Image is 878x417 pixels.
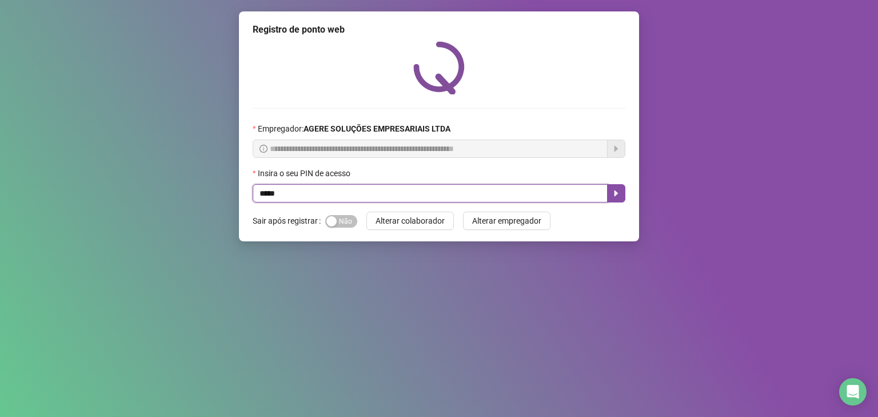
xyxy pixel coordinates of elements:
img: QRPoint [413,41,465,94]
button: Alterar colaborador [366,212,454,230]
span: Empregador : [258,122,450,135]
span: Alterar colaborador [376,215,445,227]
label: Sair após registrar [253,212,325,230]
span: caret-right [612,189,621,198]
div: Open Intercom Messenger [839,378,867,406]
div: Registro de ponto web [253,23,625,37]
button: Alterar empregador [463,212,550,230]
strong: AGERE SOLUÇÕES EMPRESARIAIS LTDA [304,124,450,133]
span: Alterar empregador [472,215,541,227]
label: Insira o seu PIN de acesso [253,167,358,180]
span: info-circle [260,145,268,153]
